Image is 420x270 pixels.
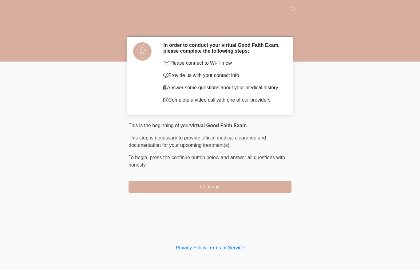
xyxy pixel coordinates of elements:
[206,245,208,250] a: |
[163,96,282,104] p: Complete a video call with one of our providers
[163,59,282,67] p: Please connect to Wi-Fi now
[190,123,247,128] strong: virtual Good Faith Exam
[129,155,150,160] span: To begin,
[163,84,282,91] p: Answer some questions about your medical history
[208,245,244,250] a: Terms of Service
[176,245,207,250] a: Privacy Policy
[129,123,190,128] span: This is the beginning of your
[124,22,296,34] h1: ‎ ‎
[247,123,248,128] span: .
[163,42,282,54] h2: In order to conduct your virtual Good Faith Exam, please complete the following steps:
[129,181,291,193] button: Continue
[133,42,152,61] img: Agent Avatar
[129,155,285,167] span: press the continue button below and answer all questions with honesty.
[163,72,282,79] p: Provide us with your contact info
[129,135,266,148] span: This step is necessary to provide official medical clearance and documentation for your upcoming ...
[122,5,130,12] img: DM Wellness & Aesthetics Logo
